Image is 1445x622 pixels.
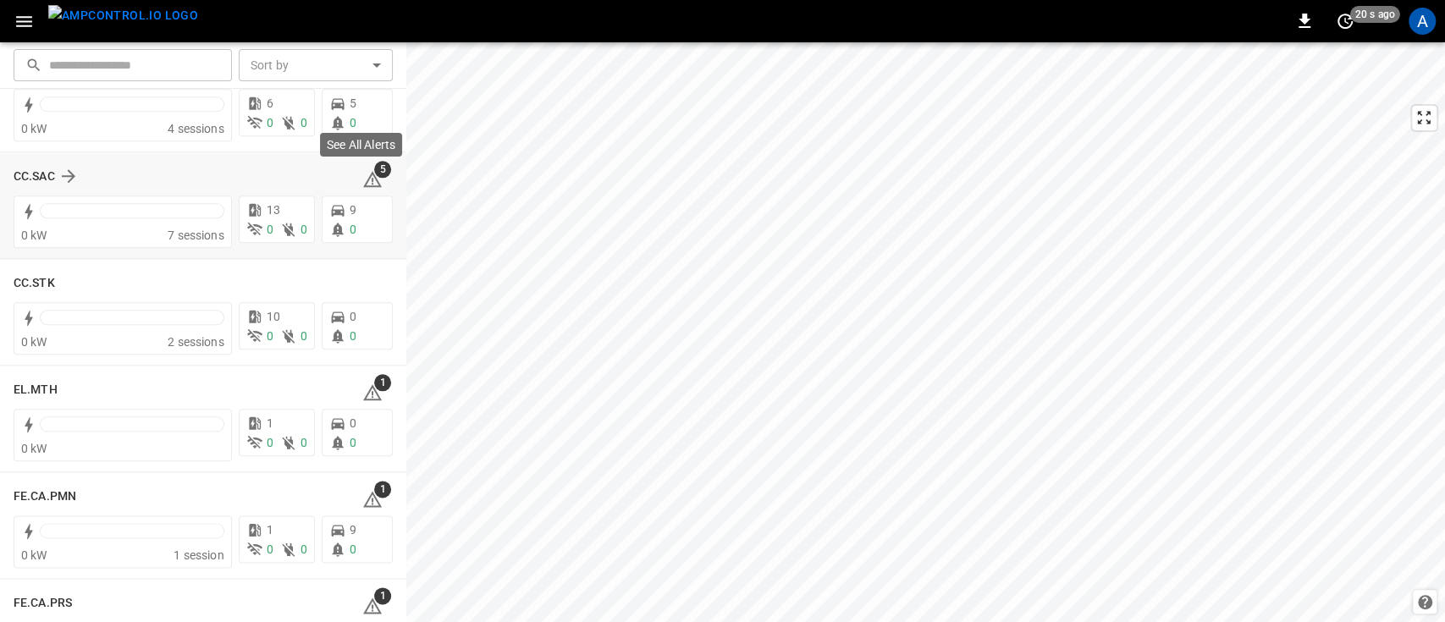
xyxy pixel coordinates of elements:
[14,168,55,186] h6: CC.SAC
[267,436,273,449] span: 0
[374,481,391,498] span: 1
[267,223,273,236] span: 0
[1350,6,1400,23] span: 20 s ago
[327,136,395,153] p: See All Alerts
[301,542,307,556] span: 0
[350,116,356,129] span: 0
[168,228,224,242] span: 7 sessions
[21,548,47,562] span: 0 kW
[168,122,224,135] span: 4 sessions
[14,594,72,613] h6: FE.CA.PRS
[14,487,76,506] h6: FE.CA.PMN
[267,116,273,129] span: 0
[168,335,224,349] span: 2 sessions
[301,436,307,449] span: 0
[350,223,356,236] span: 0
[267,523,273,537] span: 1
[21,122,47,135] span: 0 kW
[350,523,356,537] span: 9
[350,96,356,110] span: 5
[350,310,356,323] span: 0
[267,96,273,110] span: 6
[301,116,307,129] span: 0
[1409,8,1436,35] div: profile-icon
[21,335,47,349] span: 0 kW
[374,161,391,178] span: 5
[21,228,47,242] span: 0 kW
[406,42,1445,622] canvas: Map
[14,274,55,293] h6: CC.STK
[374,587,391,604] span: 1
[1332,8,1359,35] button: set refresh interval
[267,416,273,430] span: 1
[301,223,307,236] span: 0
[350,436,356,449] span: 0
[267,203,280,217] span: 13
[267,329,273,343] span: 0
[48,5,198,26] img: ampcontrol.io logo
[350,329,356,343] span: 0
[14,381,58,399] h6: EL.MTH
[350,542,356,556] span: 0
[374,374,391,391] span: 1
[301,329,307,343] span: 0
[267,310,280,323] span: 10
[174,548,223,562] span: 1 session
[267,542,273,556] span: 0
[350,203,356,217] span: 9
[350,416,356,430] span: 0
[21,442,47,455] span: 0 kW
